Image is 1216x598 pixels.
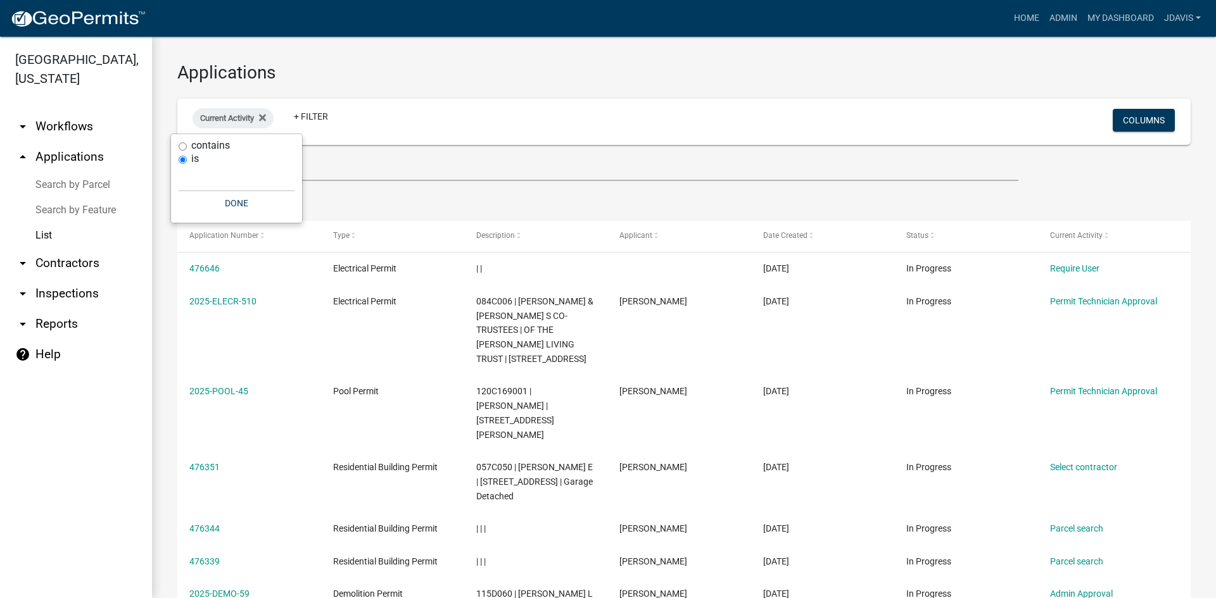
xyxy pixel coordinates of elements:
span: Steve Erskine [619,462,687,472]
a: Home [1009,6,1044,30]
span: Curtis Cox [619,386,687,396]
span: Marvin Roberts [619,296,687,306]
datatable-header-cell: Description [464,221,607,251]
span: | | | [476,523,486,533]
a: Parcel search [1050,556,1103,566]
a: Permit Technician Approval [1050,386,1157,396]
a: My Dashboard [1082,6,1159,30]
span: In Progress [906,523,951,533]
datatable-header-cell: Application Number [177,221,320,251]
i: arrow_drop_down [15,256,30,271]
a: Permit Technician Approval [1050,296,1157,306]
span: Status [906,231,928,240]
i: arrow_drop_down [15,119,30,134]
span: Steve Erskine [619,523,687,533]
a: Parcel search [1050,523,1103,533]
a: 476646 [189,263,220,273]
span: 09/10/2025 [763,462,789,472]
span: Applicant [619,231,652,240]
span: Electrical Permit [333,263,396,273]
span: | | [476,263,482,273]
span: 084C006 | GREVAS JAMES T & GLORIA S CO-TRUSTEES | OF THE GREVAS LIVING TRUST | 952B Suite 206 Gre... [476,296,593,364]
span: Date Created [763,231,807,240]
span: Steve Erskine [619,556,687,566]
span: In Progress [906,462,951,472]
i: arrow_drop_down [15,316,30,332]
datatable-header-cell: Status [894,221,1037,251]
a: 476339 [189,556,220,566]
a: 476344 [189,523,220,533]
a: 2025-POOL-45 [189,386,248,396]
a: Require User [1050,263,1099,273]
label: contains [191,140,230,151]
span: 09/10/2025 [763,523,789,533]
span: 09/10/2025 [763,386,789,396]
a: jdavis [1159,6,1206,30]
a: Select contractor [1050,462,1117,472]
span: 120C169001 | FLOYD KIMBERLY L | 172 WATERS EDGE DR [476,386,554,439]
datatable-header-cell: Current Activity [1038,221,1181,251]
span: | | | [476,556,486,566]
span: 057C050 | ERSKINE STEVE E | 132 BLUE BRANCH DR | Garage Detached [476,462,593,501]
h3: Applications [177,62,1191,84]
button: Done [179,192,294,215]
span: Description [476,231,515,240]
span: In Progress [906,386,951,396]
span: In Progress [906,556,951,566]
span: Residential Building Permit [333,556,438,566]
span: Residential Building Permit [333,462,438,472]
datatable-header-cell: Applicant [607,221,750,251]
span: In Progress [906,263,951,273]
datatable-header-cell: Type [320,221,464,251]
button: Columns [1113,109,1175,132]
span: Current Activity [1050,231,1103,240]
a: + Filter [284,105,338,128]
span: 09/10/2025 [763,263,789,273]
span: Electrical Permit [333,296,396,306]
span: Type [333,231,350,240]
label: is [191,154,199,164]
a: 476351 [189,462,220,472]
i: help [15,347,30,362]
a: 2025-ELECR-510 [189,296,256,306]
span: Current Activity [200,113,254,123]
span: In Progress [906,296,951,306]
datatable-header-cell: Date Created [751,221,894,251]
span: 09/10/2025 [763,296,789,306]
input: Search for applications [177,155,1018,181]
span: Application Number [189,231,258,240]
span: Residential Building Permit [333,523,438,533]
span: Pool Permit [333,386,379,396]
i: arrow_drop_down [15,286,30,301]
i: arrow_drop_up [15,149,30,165]
a: Admin [1044,6,1082,30]
span: 09/10/2025 [763,556,789,566]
